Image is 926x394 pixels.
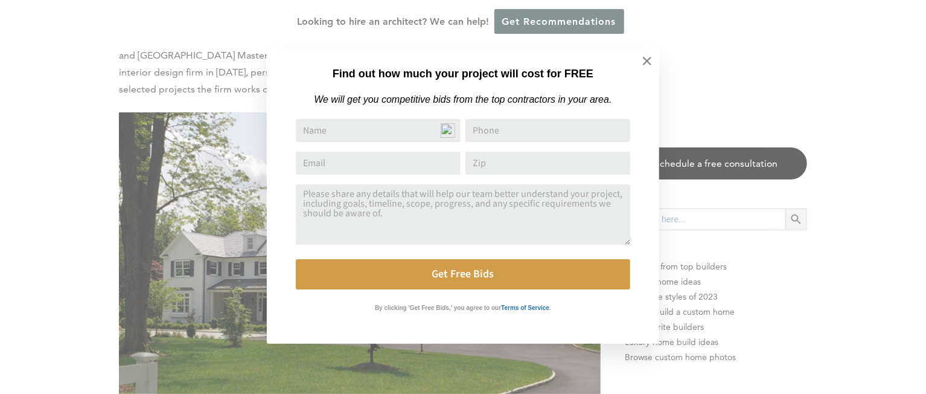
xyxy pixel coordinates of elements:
[296,152,461,175] input: Email Address
[695,308,912,379] iframe: Drift Widget Chat Controller
[296,119,461,142] input: Name
[465,152,630,175] input: Zip
[296,259,630,289] button: Get Free Bids
[501,302,549,312] a: Terms of Service
[501,305,549,311] strong: Terms of Service
[441,123,455,138] img: npw-badge-icon-locked.svg
[314,94,611,105] em: We will get you competitive bids from the top contractors in your area.
[549,305,551,311] strong: .
[375,305,501,311] strong: By clicking 'Get Free Bids,' you agree to our
[465,119,630,142] input: Phone
[626,40,668,82] button: Close
[333,68,593,80] strong: Find out how much your project will cost for FREE
[296,184,630,245] textarea: Comment or Message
